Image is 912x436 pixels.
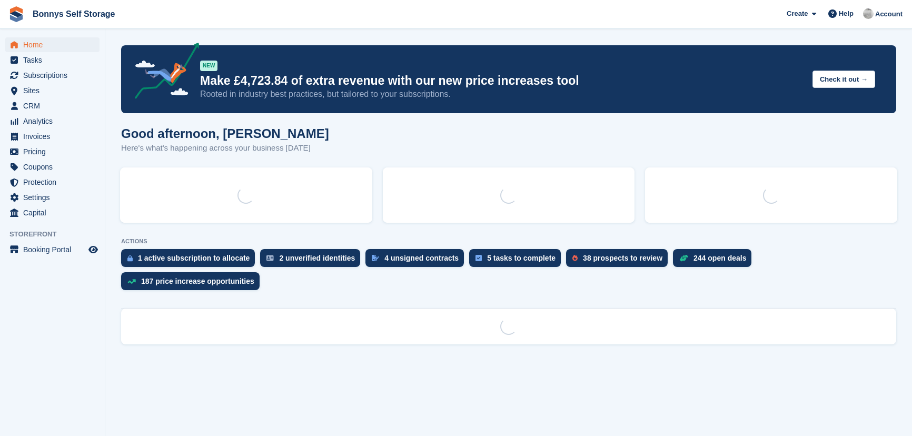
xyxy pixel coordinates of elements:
[5,175,100,190] a: menu
[23,129,86,144] span: Invoices
[126,43,200,103] img: price-adjustments-announcement-icon-8257ccfd72463d97f412b2fc003d46551f7dbcb40ab6d574587a9cd5c0d94...
[127,255,133,262] img: active_subscription_to_allocate_icon-d502201f5373d7db506a760aba3b589e785aa758c864c3986d89f69b8ff3...
[5,190,100,205] a: menu
[787,8,808,19] span: Create
[23,37,86,52] span: Home
[28,5,119,23] a: Bonnys Self Storage
[23,68,86,83] span: Subscriptions
[279,254,355,262] div: 2 unverified identities
[8,6,24,22] img: stora-icon-8386f47178a22dfd0bd8f6a31ec36ba5ce8667c1dd55bd0f319d3a0aa187defe.svg
[372,255,379,261] img: contract_signature_icon-13c848040528278c33f63329250d36e43548de30e8caae1d1a13099fd9432cc5.svg
[121,238,896,245] p: ACTIONS
[200,73,804,88] p: Make £4,723.84 of extra revenue with our new price increases tool
[127,279,136,284] img: price_increase_opportunities-93ffe204e8149a01c8c9dc8f82e8f89637d9d84a8eef4429ea346261dce0b2c0.svg
[200,61,217,71] div: NEW
[384,254,459,262] div: 4 unsigned contracts
[138,254,250,262] div: 1 active subscription to allocate
[487,254,556,262] div: 5 tasks to complete
[23,205,86,220] span: Capital
[23,144,86,159] span: Pricing
[23,53,86,67] span: Tasks
[5,98,100,113] a: menu
[566,249,673,272] a: 38 prospects to review
[5,144,100,159] a: menu
[87,243,100,256] a: Preview store
[23,175,86,190] span: Protection
[121,142,329,154] p: Here's what's happening across your business [DATE]
[5,160,100,174] a: menu
[469,249,566,272] a: 5 tasks to complete
[693,254,746,262] div: 244 open deals
[5,37,100,52] a: menu
[121,126,329,141] h1: Good afternoon, [PERSON_NAME]
[475,255,482,261] img: task-75834270c22a3079a89374b754ae025e5fb1db73e45f91037f5363f120a921f8.svg
[260,249,365,272] a: 2 unverified identities
[23,98,86,113] span: CRM
[673,249,757,272] a: 244 open deals
[266,255,274,261] img: verify_identity-adf6edd0f0f0b5bbfe63781bf79b02c33cf7c696d77639b501bdc392416b5a36.svg
[5,242,100,257] a: menu
[9,229,105,240] span: Storefront
[23,190,86,205] span: Settings
[121,249,260,272] a: 1 active subscription to allocate
[812,71,875,88] button: Check it out →
[23,160,86,174] span: Coupons
[679,254,688,262] img: deal-1b604bf984904fb50ccaf53a9ad4b4a5d6e5aea283cecdc64d6e3604feb123c2.svg
[863,8,874,19] img: James Bonny
[5,114,100,128] a: menu
[5,68,100,83] a: menu
[365,249,469,272] a: 4 unsigned contracts
[583,254,662,262] div: 38 prospects to review
[839,8,854,19] span: Help
[23,83,86,98] span: Sites
[5,205,100,220] a: menu
[200,88,804,100] p: Rooted in industry best practices, but tailored to your subscriptions.
[5,129,100,144] a: menu
[875,9,903,19] span: Account
[23,114,86,128] span: Analytics
[121,272,265,295] a: 187 price increase opportunities
[5,83,100,98] a: menu
[5,53,100,67] a: menu
[572,255,578,261] img: prospect-51fa495bee0391a8d652442698ab0144808aea92771e9ea1ae160a38d050c398.svg
[23,242,86,257] span: Booking Portal
[141,277,254,285] div: 187 price increase opportunities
